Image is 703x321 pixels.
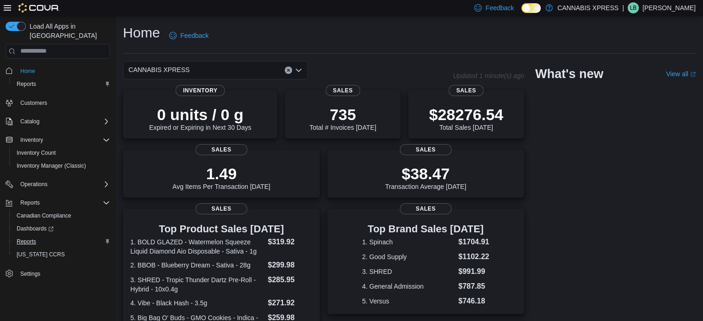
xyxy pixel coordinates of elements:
[17,97,51,109] a: Customers
[17,116,110,127] span: Catalog
[2,96,114,109] button: Customers
[149,105,251,131] div: Expired or Expiring in Next 30 Days
[17,251,65,258] span: [US_STATE] CCRS
[130,224,312,235] h3: Top Product Sales [DATE]
[130,275,264,294] dt: 3. SHRED - Tropic Thunder Dartz Pre-Roll - Hybrid - 10x0.4g
[325,85,360,96] span: Sales
[17,179,51,190] button: Operations
[13,249,68,260] a: [US_STATE] CCRS
[17,197,43,208] button: Reports
[642,2,696,13] p: [PERSON_NAME]
[172,164,270,183] p: 1.49
[13,223,110,234] span: Dashboards
[690,72,696,77] svg: External link
[13,160,110,171] span: Inventory Manager (Classic)
[13,249,110,260] span: Washington CCRS
[13,236,40,247] a: Reports
[268,297,312,309] dd: $271.92
[130,298,264,308] dt: 4. Vibe - Black Hash - 3.5g
[9,222,114,235] a: Dashboards
[429,105,503,124] p: $28276.54
[17,197,110,208] span: Reports
[2,115,114,128] button: Catalog
[362,237,454,247] dt: 1. Spinach
[458,266,489,277] dd: $991.99
[535,67,603,81] h2: What's new
[2,133,114,146] button: Inventory
[285,67,292,74] button: Clear input
[196,144,247,155] span: Sales
[128,64,190,75] span: CANNABIS XPRESS
[9,159,114,172] button: Inventory Manager (Classic)
[196,203,247,214] span: Sales
[17,65,110,77] span: Home
[18,3,60,12] img: Cova
[449,85,483,96] span: Sales
[2,196,114,209] button: Reports
[362,224,489,235] h3: Top Brand Sales [DATE]
[268,236,312,248] dd: $319.92
[309,105,376,124] p: 735
[17,238,36,245] span: Reports
[20,99,47,107] span: Customers
[9,209,114,222] button: Canadian Compliance
[130,237,264,256] dt: 1. BOLD GLAZED - Watermelon Squeeze Liquid Diamond Aio Disposable - Sativa - 1g
[458,251,489,262] dd: $1102.22
[17,116,43,127] button: Catalog
[268,274,312,285] dd: $285.95
[458,281,489,292] dd: $787.85
[17,268,44,279] a: Settings
[26,22,110,40] span: Load All Apps in [GEOGRAPHIC_DATA]
[130,260,264,270] dt: 2. BBOB - Blueberry Dream - Sativa - 28g
[453,72,524,79] p: Updated 1 minute(s) ago
[20,118,39,125] span: Catalog
[13,210,110,221] span: Canadian Compliance
[13,147,60,158] a: Inventory Count
[17,80,36,88] span: Reports
[2,64,114,78] button: Home
[20,199,40,206] span: Reports
[362,282,454,291] dt: 4. General Admission
[17,212,71,219] span: Canadian Compliance
[17,66,39,77] a: Home
[17,179,110,190] span: Operations
[2,266,114,280] button: Settings
[521,3,541,13] input: Dark Mode
[20,136,43,144] span: Inventory
[400,144,452,155] span: Sales
[17,225,54,232] span: Dashboards
[13,223,57,234] a: Dashboards
[13,236,110,247] span: Reports
[13,147,110,158] span: Inventory Count
[123,24,160,42] h1: Home
[149,105,251,124] p: 0 units / 0 g
[622,2,624,13] p: |
[429,105,503,131] div: Total Sales [DATE]
[17,134,110,145] span: Inventory
[20,270,40,278] span: Settings
[362,267,454,276] dt: 3. SHRED
[9,78,114,91] button: Reports
[13,79,110,90] span: Reports
[268,260,312,271] dd: $299.98
[295,67,302,74] button: Open list of options
[628,2,639,13] div: Liam Barry
[385,164,466,190] div: Transaction Average [DATE]
[400,203,452,214] span: Sales
[176,85,225,96] span: Inventory
[385,164,466,183] p: $38.47
[172,164,270,190] div: Avg Items Per Transaction [DATE]
[362,297,454,306] dt: 5. Versus
[17,162,86,170] span: Inventory Manager (Classic)
[9,235,114,248] button: Reports
[13,79,40,90] a: Reports
[20,67,35,75] span: Home
[13,160,90,171] a: Inventory Manager (Classic)
[9,146,114,159] button: Inventory Count
[165,26,212,45] a: Feedback
[17,149,56,157] span: Inventory Count
[485,3,513,12] span: Feedback
[2,178,114,191] button: Operations
[666,70,696,78] a: View allExternal link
